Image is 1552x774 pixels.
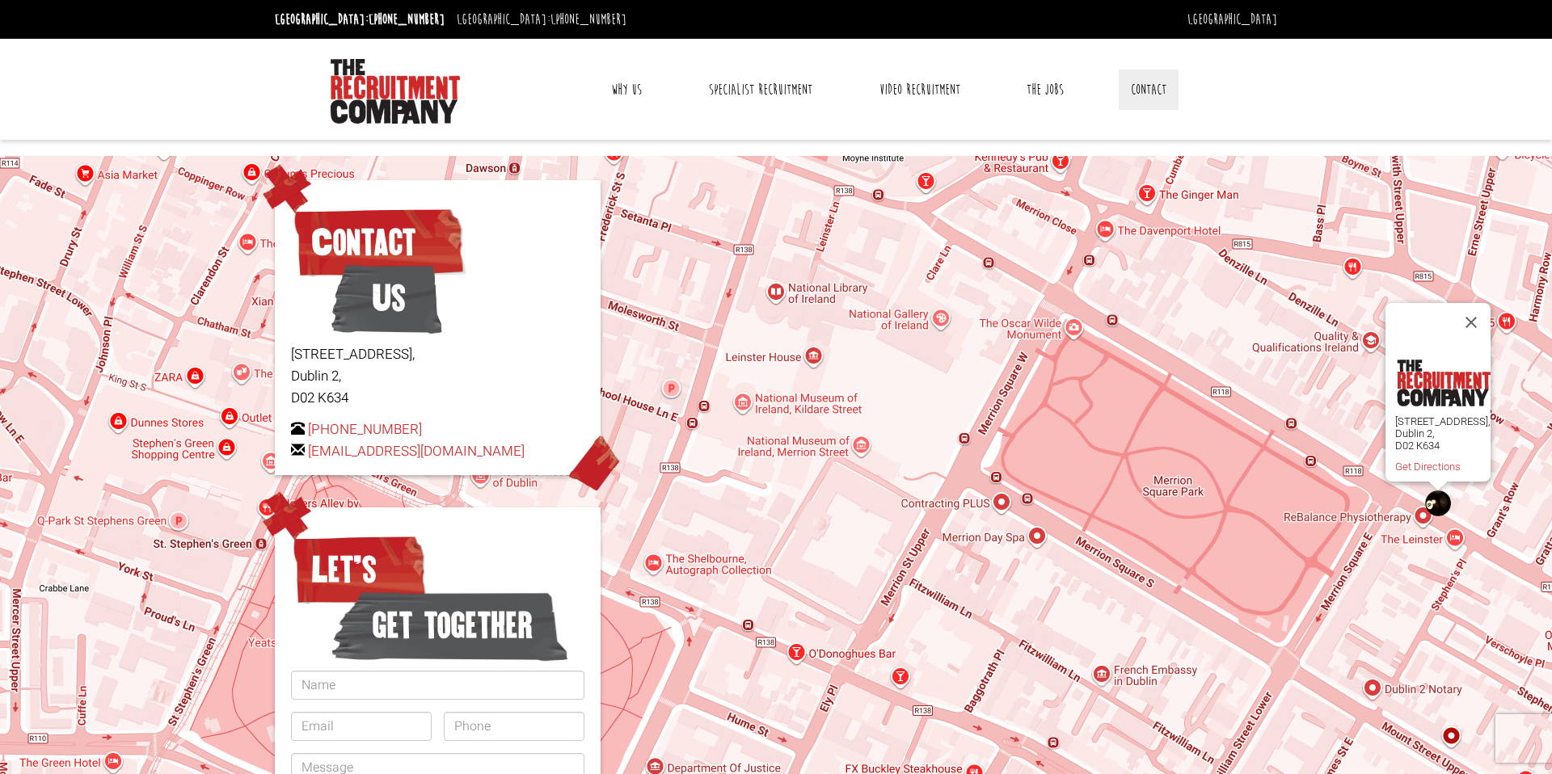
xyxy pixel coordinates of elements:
[1452,303,1491,342] button: Close
[1395,461,1461,473] a: Get Directions
[271,6,449,32] li: [GEOGRAPHIC_DATA]:
[291,529,428,610] span: Let’s
[599,69,654,110] a: Why Us
[550,11,626,28] a: [PHONE_NUMBER]
[331,59,460,124] img: The Recruitment Company
[1187,11,1277,28] a: [GEOGRAPHIC_DATA]
[331,258,442,339] span: Us
[453,6,630,32] li: [GEOGRAPHIC_DATA]:
[369,11,445,28] a: [PHONE_NUMBER]
[1397,360,1491,406] img: the-recruitment-company.png
[697,69,824,110] a: Specialist Recruitment
[1395,415,1491,452] p: [STREET_ADDRESS], Dublin 2, D02 K634
[291,202,466,283] span: Contact
[867,69,972,110] a: Video Recruitment
[308,441,525,461] a: [EMAIL_ADDRESS][DOMAIN_NAME]
[444,712,584,741] input: Phone
[291,712,432,741] input: Email
[291,343,584,410] p: [STREET_ADDRESS], Dublin 2, D02 K634
[331,585,568,666] span: get together
[308,419,422,440] a: [PHONE_NUMBER]
[1425,490,1451,516] div: The Recruitment Company
[291,671,584,700] input: Name
[1119,69,1179,110] a: Contact
[1014,69,1076,110] a: The Jobs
